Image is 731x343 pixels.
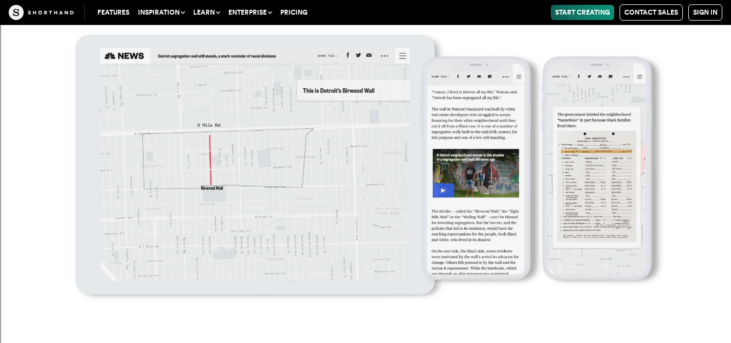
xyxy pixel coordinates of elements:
[4,54,727,64] div: Delete
[4,25,727,35] div: Sort A > Z
[4,35,727,44] div: Sort New > Old
[620,4,683,21] a: Contact Sales
[134,5,189,20] button: Inspiration
[4,4,226,14] div: Home
[9,5,74,20] img: The Craft
[93,5,134,20] a: Features
[4,44,727,54] div: Move To ...
[189,5,224,20] button: Learn
[276,5,312,20] a: Pricing
[551,5,614,20] a: Start Creating
[4,74,727,83] div: Sign out
[688,4,722,21] a: Sign in
[4,64,727,74] div: Options
[224,5,276,20] button: Enterprise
